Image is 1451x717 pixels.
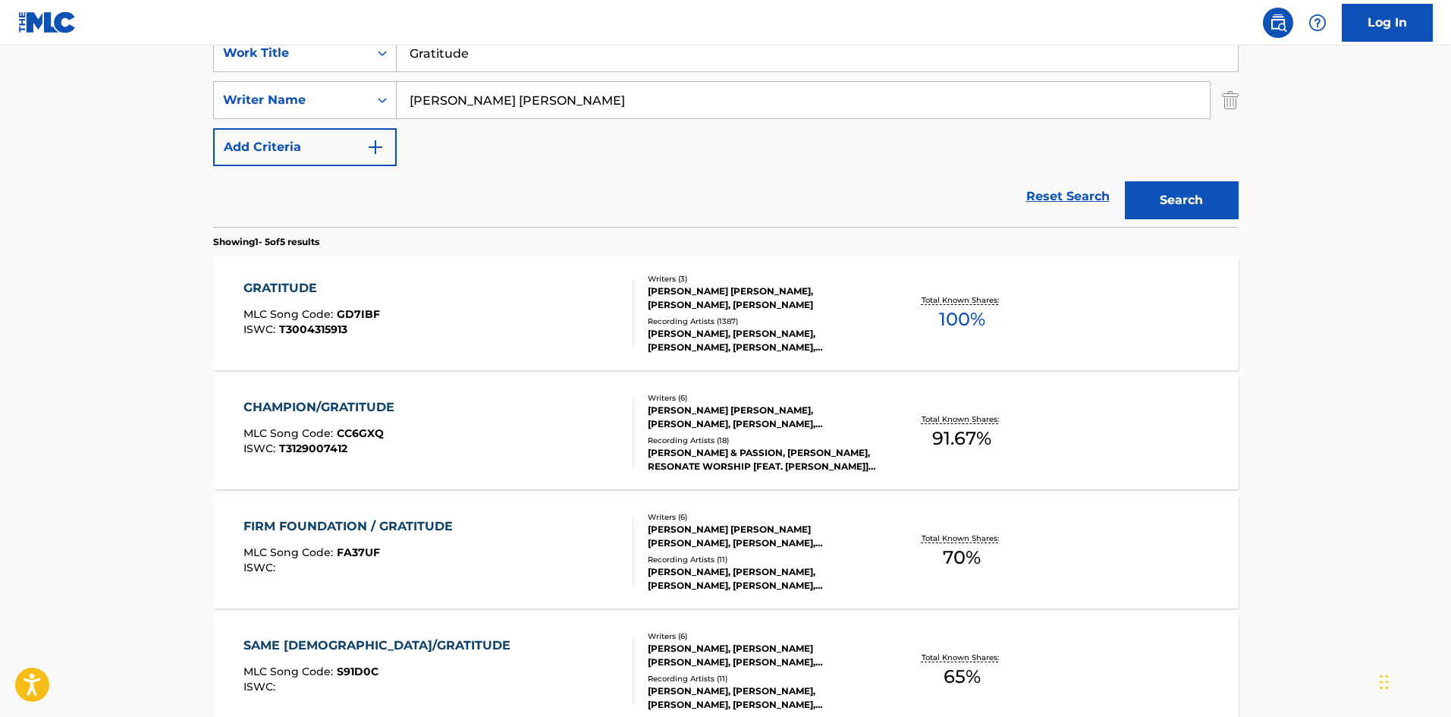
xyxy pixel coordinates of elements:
[648,684,877,712] div: [PERSON_NAME], [PERSON_NAME], [PERSON_NAME], [PERSON_NAME], [PERSON_NAME]
[279,322,347,336] span: T3004315913
[922,533,1003,544] p: Total Known Shares:
[648,523,877,550] div: [PERSON_NAME] [PERSON_NAME] [PERSON_NAME], [PERSON_NAME], [PERSON_NAME], [PERSON_NAME] [PERSON_NA...
[1019,180,1117,213] a: Reset Search
[922,294,1003,306] p: Total Known Shares:
[944,663,981,690] span: 65 %
[648,316,877,327] div: Recording Artists ( 1387 )
[648,327,877,354] div: [PERSON_NAME], [PERSON_NAME], [PERSON_NAME], [PERSON_NAME], [PERSON_NAME]
[648,285,877,312] div: [PERSON_NAME] [PERSON_NAME], [PERSON_NAME], [PERSON_NAME]
[223,91,360,109] div: Writer Name
[243,279,380,297] div: GRATITUDE
[243,546,337,559] span: MLC Song Code :
[648,631,877,642] div: Writers ( 6 )
[1308,14,1327,32] img: help
[648,446,877,473] div: [PERSON_NAME] & PASSION, [PERSON_NAME], RESONATE WORSHIP [FEAT. [PERSON_NAME]], PROVIDENCE WORSHI...
[243,637,518,655] div: SAME [DEMOGRAPHIC_DATA]/GRATITUDE
[213,256,1239,370] a: GRATITUDEMLC Song Code:GD7IBFISWC:T3004315913Writers (3)[PERSON_NAME] [PERSON_NAME], [PERSON_NAME...
[648,565,877,593] div: [PERSON_NAME], [PERSON_NAME], [PERSON_NAME], [PERSON_NAME], [PERSON_NAME]
[243,307,337,321] span: MLC Song Code :
[243,665,337,678] span: MLC Song Code :
[1375,644,1451,717] iframe: Chat Widget
[648,511,877,523] div: Writers ( 6 )
[243,322,279,336] span: ISWC :
[648,392,877,404] div: Writers ( 6 )
[337,307,380,321] span: GD7IBF
[337,426,384,440] span: CC6GXQ
[213,128,397,166] button: Add Criteria
[213,495,1239,609] a: FIRM FOUNDATION / GRATITUDEMLC Song Code:FA37UFISWC:Writers (6)[PERSON_NAME] [PERSON_NAME] [PERSO...
[243,517,460,536] div: FIRM FOUNDATION / GRATITUDE
[243,398,402,417] div: CHAMPION/GRATITUDE
[1269,14,1287,32] img: search
[648,435,877,446] div: Recording Artists ( 18 )
[213,34,1239,227] form: Search Form
[223,44,360,62] div: Work Title
[243,426,337,440] span: MLC Song Code :
[1342,4,1433,42] a: Log In
[1222,81,1239,119] img: Delete Criterion
[648,273,877,285] div: Writers ( 3 )
[243,561,279,574] span: ISWC :
[932,425,991,452] span: 91.67 %
[337,546,380,559] span: FA37UF
[1263,8,1293,38] a: Public Search
[243,442,279,455] span: ISWC :
[922,414,1003,425] p: Total Known Shares:
[213,235,319,249] p: Showing 1 - 5 of 5 results
[943,544,981,571] span: 70 %
[337,665,378,678] span: S91D0C
[1125,181,1239,219] button: Search
[243,680,279,693] span: ISWC :
[648,554,877,565] div: Recording Artists ( 11 )
[213,376,1239,489] a: CHAMPION/GRATITUDEMLC Song Code:CC6GXQISWC:T3129007412Writers (6)[PERSON_NAME] [PERSON_NAME], [PE...
[279,442,347,455] span: T3129007412
[1380,659,1389,705] div: Drag
[648,673,877,684] div: Recording Artists ( 11 )
[18,11,77,33] img: MLC Logo
[648,404,877,431] div: [PERSON_NAME] [PERSON_NAME], [PERSON_NAME], [PERSON_NAME], [PERSON_NAME], [PERSON_NAME], [PERSON_...
[648,642,877,669] div: [PERSON_NAME], [PERSON_NAME] [PERSON_NAME], [PERSON_NAME], [PERSON_NAME], [PERSON_NAME], [PERSON_...
[939,306,985,333] span: 100 %
[366,138,385,156] img: 9d2ae6d4665cec9f34b9.svg
[1302,8,1333,38] div: Help
[922,652,1003,663] p: Total Known Shares:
